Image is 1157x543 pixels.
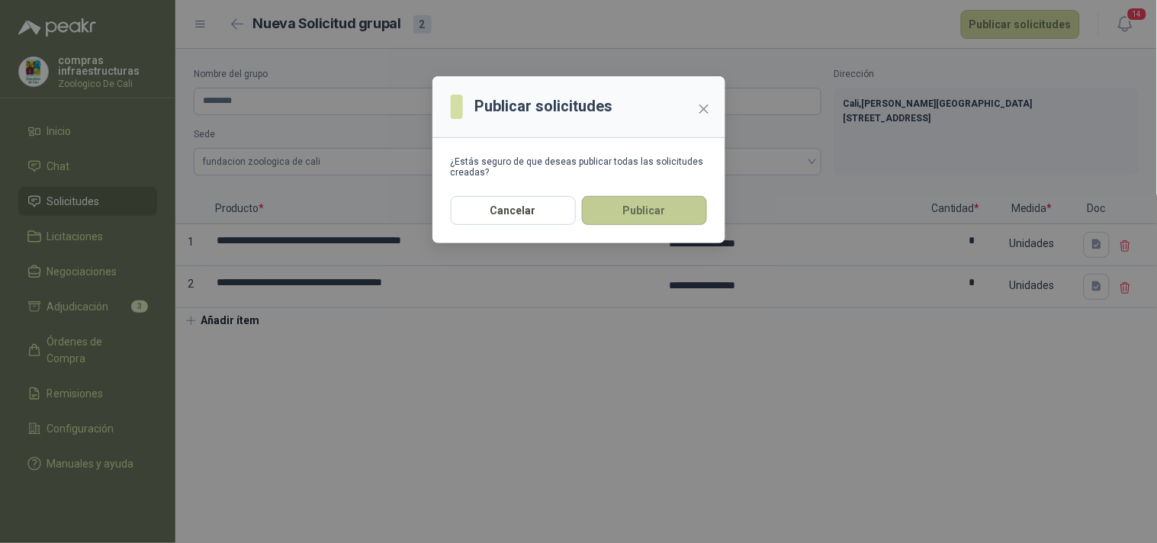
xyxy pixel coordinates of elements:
[475,95,613,118] h3: Publicar solicitudes
[451,156,707,178] div: ¿Estás seguro de que deseas publicar todas las solicitudes creadas?
[698,103,710,115] span: close
[692,97,716,121] button: Close
[451,196,576,225] button: Cancelar
[582,196,707,225] button: Publicar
